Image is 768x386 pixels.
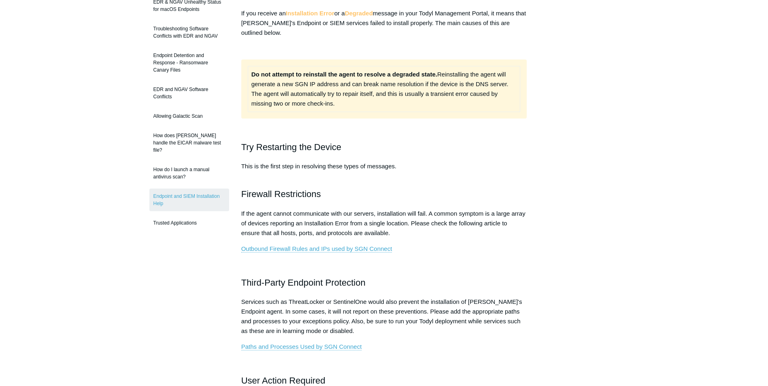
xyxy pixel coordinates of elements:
a: Paths and Processes Used by SGN Connect [241,343,362,350]
a: How do I launch a manual antivirus scan? [149,162,229,185]
p: If you receive an or a message in your Todyl Management Portal, it means that [PERSON_NAME]'s End... [241,8,527,38]
p: If the agent cannot communicate with our servers, installation will fail. A common symptom is a l... [241,209,527,238]
p: This is the first step in resolving these types of messages. [241,161,527,181]
p: Services such as ThreatLocker or SentinelOne would also prevent the installation of [PERSON_NAME]... [241,297,527,336]
h2: Third-Party Endpoint Protection [241,276,527,290]
strong: Installation Error [286,10,334,17]
a: Endpoint Detention and Response - Ransomware Canary Files [149,48,229,78]
td: Reinstalling the agent will generate a new SGN IP address and can break name resolution if the de... [248,66,520,112]
a: Endpoint and SIEM Installation Help [149,189,229,211]
a: Trusted Applications [149,215,229,231]
a: Troubleshooting Software Conflicts with EDR and NGAV [149,21,229,44]
h2: Firewall Restrictions [241,187,527,201]
strong: Degraded [345,10,373,17]
strong: Do not attempt to reinstall the agent to resolve a degraded state. [251,71,437,78]
h2: Try Restarting the Device [241,140,527,154]
a: EDR and NGAV Software Conflicts [149,82,229,104]
a: Allowing Galactic Scan [149,108,229,124]
a: Outbound Firewall Rules and IPs used by SGN Connect [241,245,392,252]
a: How does [PERSON_NAME] handle the EICAR malware test file? [149,128,229,158]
